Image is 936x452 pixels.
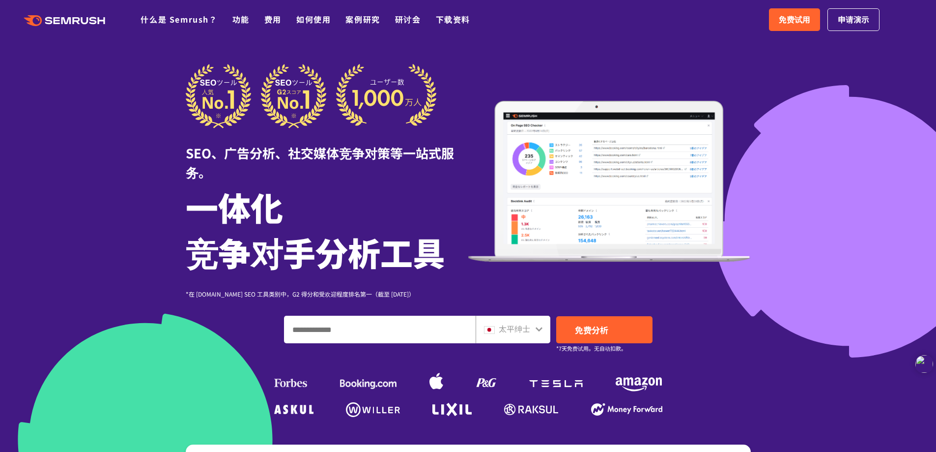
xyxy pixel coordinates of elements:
input: 输入域名、关键字或 URL [284,316,475,343]
a: 研讨会 [395,13,421,25]
font: 免费分析 [575,324,608,336]
a: 申请演示 [827,8,879,31]
font: *7天免费试用。无自动扣款。 [556,344,626,352]
a: 功能 [232,13,250,25]
font: 太平绅士 [499,323,530,334]
a: 什么是 Semrush？ [141,13,217,25]
a: 如何使用 [296,13,331,25]
font: *在 [DOMAIN_NAME] SEO 工具类别中，G2 得分和受欢迎程度排名第一（截至 [DATE]） [186,290,415,298]
a: 案例研究 [345,13,380,25]
font: 免费试用 [779,13,810,25]
a: 免费分析 [556,316,652,343]
font: 竞争对手分析工具 [186,228,445,275]
a: 下载资料 [436,13,470,25]
a: 费用 [264,13,282,25]
font: 申请演示 [838,13,869,25]
font: SEO、广告分析、社交媒体竞争对策等一站式服务。 [186,144,454,181]
font: 一体化 [186,183,283,230]
a: 免费试用 [769,8,820,31]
